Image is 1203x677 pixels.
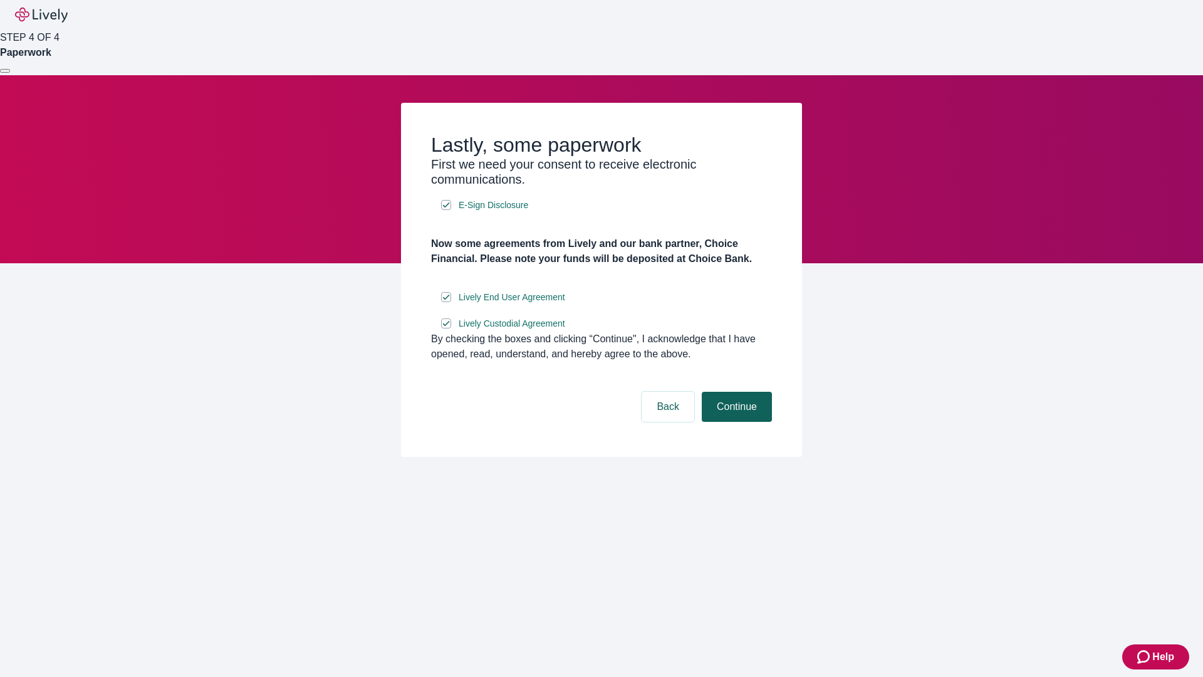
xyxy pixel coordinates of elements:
svg: Zendesk support icon [1137,649,1152,664]
button: Back [642,392,694,422]
a: e-sign disclosure document [456,197,531,213]
button: Zendesk support iconHelp [1122,644,1189,669]
button: Continue [702,392,772,422]
span: Lively Custodial Agreement [459,317,565,330]
span: Help [1152,649,1174,664]
a: e-sign disclosure document [456,316,568,332]
a: e-sign disclosure document [456,290,568,305]
span: E-Sign Disclosure [459,199,528,212]
h4: Now some agreements from Lively and our bank partner, Choice Financial. Please note your funds wi... [431,236,772,266]
div: By checking the boxes and clicking “Continue", I acknowledge that I have opened, read, understand... [431,332,772,362]
h3: First we need your consent to receive electronic communications. [431,157,772,187]
h2: Lastly, some paperwork [431,133,772,157]
span: Lively End User Agreement [459,291,565,304]
img: Lively [15,8,68,23]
